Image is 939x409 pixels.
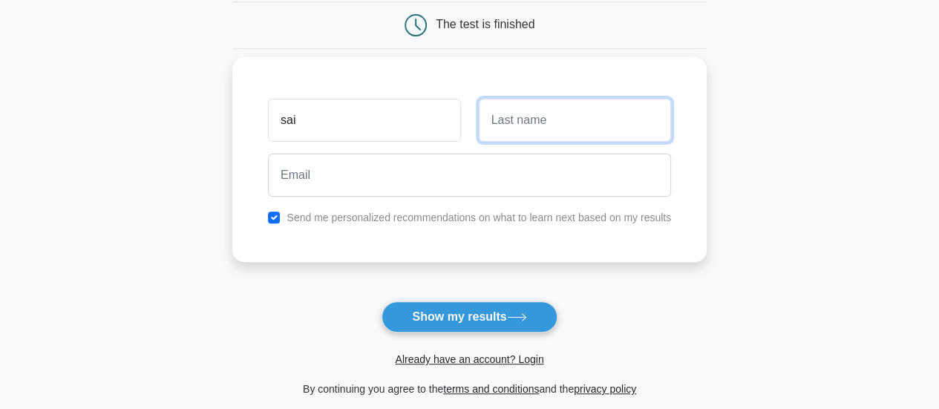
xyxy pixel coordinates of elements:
[287,212,671,223] label: Send me personalized recommendations on what to learn next based on my results
[395,353,543,365] a: Already have an account? Login
[382,301,557,333] button: Show my results
[479,99,671,142] input: Last name
[436,18,534,30] div: The test is finished
[443,383,539,395] a: terms and conditions
[268,154,671,197] input: Email
[268,99,460,142] input: First name
[574,383,636,395] a: privacy policy
[223,380,716,398] div: By continuing you agree to the and the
